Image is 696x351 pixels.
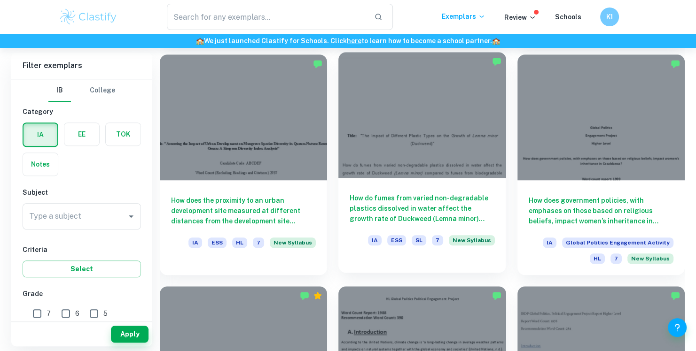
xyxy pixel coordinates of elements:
span: IA [188,237,202,248]
span: 🏫 [196,37,204,45]
button: Notes [23,153,58,175]
span: IA [368,235,382,245]
h6: Filter exemplars [11,53,152,79]
button: IA [23,123,57,146]
h6: K1 [604,12,615,22]
span: 🏫 [492,37,500,45]
span: 7 [610,253,622,264]
a: How do fumes from varied non-degradable plastics dissolved in water affect the growth rate of Duc... [338,54,506,275]
button: EE [64,123,99,145]
a: Schools [555,13,581,21]
span: 7 [253,237,264,248]
button: Help and Feedback [668,318,687,337]
h6: We just launched Clastify for Schools. Click to learn how to become a school partner. [2,36,694,46]
span: 5 [103,308,108,319]
span: 6 [75,308,79,319]
span: SL [412,235,426,245]
img: Marked [300,291,309,300]
div: Starting from the May 2026 session, the ESS IA requirements have changed. We created this exempla... [449,235,495,251]
span: New Syllabus [627,253,673,264]
h6: Criteria [23,244,141,255]
span: New Syllabus [449,235,495,245]
span: Global Politics Engagement Activity [562,237,673,248]
img: Marked [492,57,501,66]
button: Apply [111,326,149,343]
button: Open [125,210,138,223]
div: Premium [313,291,322,300]
img: Marked [671,291,680,300]
h6: Subject [23,187,141,198]
a: How does the proximity to an urban development site measured at different distances from the deve... [160,54,327,275]
img: Marked [671,59,680,69]
a: How does government policies, with emphases on those based on religious beliefs, impact women’s i... [517,54,685,275]
button: IB [48,79,71,102]
button: College [90,79,115,102]
span: HL [232,237,247,248]
img: Clastify logo [59,8,118,26]
span: ESS [208,237,227,248]
span: 7 [47,308,51,319]
div: Starting from the May 2026 session, the ESS IA requirements have changed. We created this exempla... [270,237,316,253]
h6: Category [23,107,141,117]
span: IA [543,237,556,248]
a: here [347,37,361,45]
input: Search for any exemplars... [167,4,367,30]
img: Marked [492,291,501,300]
span: New Syllabus [270,237,316,248]
div: Filter type choice [48,79,115,102]
span: ESS [387,235,406,245]
button: Select [23,260,141,277]
div: Starting from the May 2026 session, the Global Politics Engagement Activity requirements have cha... [627,253,673,264]
span: 7 [432,235,443,245]
h6: How do fumes from varied non-degradable plastics dissolved in water affect the growth rate of Duc... [350,193,494,224]
p: Review [504,12,536,23]
button: K1 [600,8,619,26]
img: Marked [313,59,322,69]
p: Exemplars [442,11,485,22]
button: TOK [106,123,141,145]
h6: Grade [23,289,141,299]
h6: How does government policies, with emphases on those based on religious beliefs, impact women’s i... [529,195,673,226]
span: HL [590,253,605,264]
h6: How does the proximity to an urban development site measured at different distances from the deve... [171,195,316,226]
